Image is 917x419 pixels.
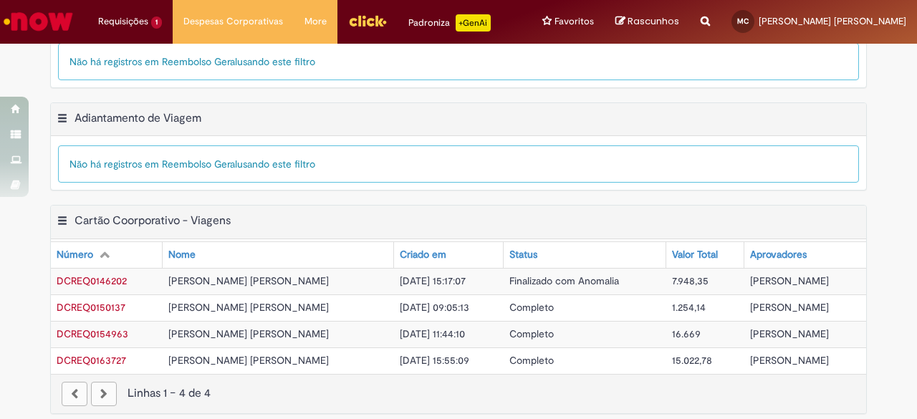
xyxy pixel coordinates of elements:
span: DCREQ0154963 [57,327,128,340]
div: Criado em [400,248,446,262]
span: [PERSON_NAME] [PERSON_NAME] [759,15,906,27]
span: Rascunhos [628,14,679,28]
span: Completo [509,301,554,314]
span: [PERSON_NAME] [PERSON_NAME] [168,274,329,287]
span: [DATE] 15:55:09 [400,354,469,367]
span: 1 [151,16,162,29]
span: More [304,14,327,29]
span: [PERSON_NAME] [PERSON_NAME] [168,327,329,340]
span: [PERSON_NAME] [750,301,829,314]
a: Abrir Registro: DCREQ0154963 [57,327,128,340]
a: Abrir Registro: DCREQ0163727 [57,354,126,367]
span: Requisições [98,14,148,29]
a: Abrir Registro: DCREQ0150137 [57,301,125,314]
span: 16.669 [672,327,701,340]
button: Cartão Coorporativo - Viagens Menu de contexto [57,213,68,232]
span: 1.254,14 [672,301,706,314]
div: Número [57,248,93,262]
span: Completo [509,327,554,340]
span: [DATE] 15:17:07 [400,274,466,287]
span: usando este filtro [237,55,315,68]
img: click_logo_yellow_360x200.png [348,10,387,32]
span: [PERSON_NAME] [750,327,829,340]
span: Completo [509,354,554,367]
a: Abrir Registro: DCREQ0146202 [57,274,127,287]
span: DCREQ0146202 [57,274,127,287]
span: Favoritos [554,14,594,29]
p: +GenAi [456,14,491,32]
div: Linhas 1 − 4 de 4 [62,385,855,402]
div: Não há registros em Reembolso Geral [58,43,859,80]
span: [PERSON_NAME] [PERSON_NAME] [168,301,329,314]
span: [DATE] 09:05:13 [400,301,469,314]
h2: Cartão Coorporativo - Viagens [75,214,231,228]
span: [PERSON_NAME] [PERSON_NAME] [168,354,329,367]
span: 7.948,35 [672,274,709,287]
span: [PERSON_NAME] [750,274,829,287]
div: Aprovadores [750,248,807,262]
span: 15.022,78 [672,354,712,367]
div: Status [509,248,537,262]
a: Rascunhos [615,15,679,29]
span: [PERSON_NAME] [750,354,829,367]
nav: paginação [51,374,866,413]
span: MC [737,16,749,26]
span: [DATE] 11:44:10 [400,327,465,340]
span: Finalizado com Anomalia [509,274,619,287]
div: Padroniza [408,14,491,32]
span: DCREQ0150137 [57,301,125,314]
button: Adiantamento de Viagem Menu de contexto [57,111,68,130]
div: Valor Total [672,248,718,262]
div: Nome [168,248,196,262]
h2: Adiantamento de Viagem [75,111,201,125]
span: DCREQ0163727 [57,354,126,367]
div: Não há registros em Reembolso Geral [58,145,859,183]
span: Despesas Corporativas [183,14,283,29]
span: usando este filtro [237,158,315,170]
img: ServiceNow [1,7,75,36]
